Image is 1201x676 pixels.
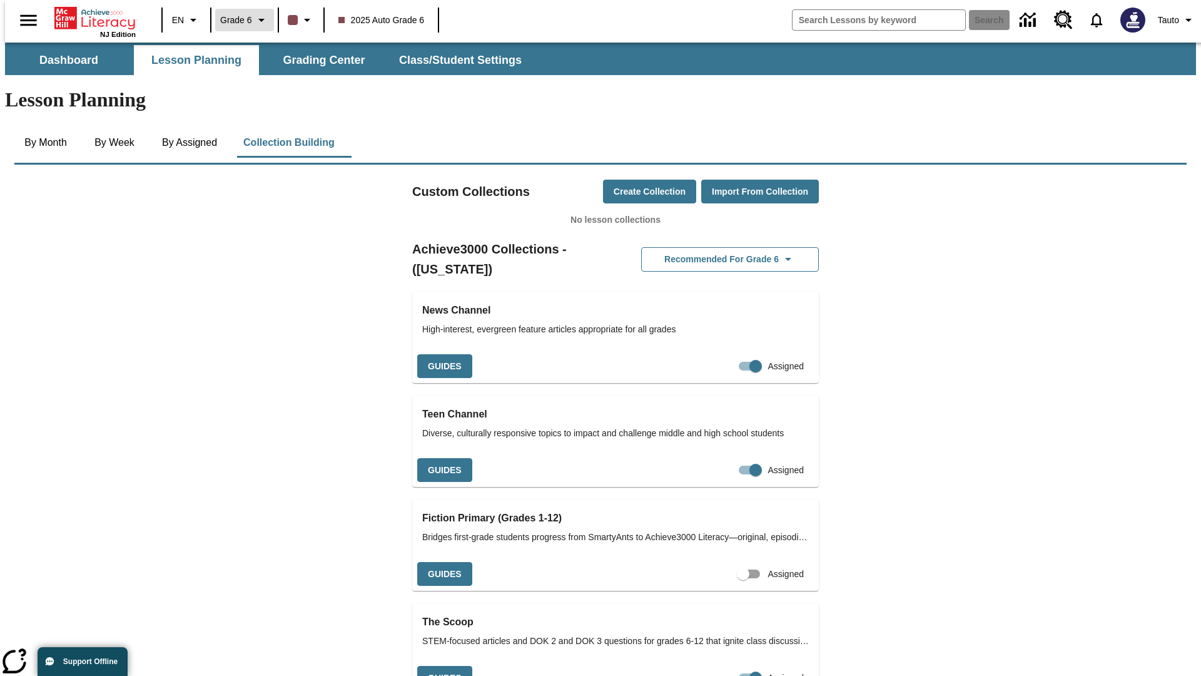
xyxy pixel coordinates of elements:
[417,562,472,586] button: Guides
[422,510,809,527] h3: Fiction Primary (Grades 1-12)
[172,14,184,27] span: EN
[152,128,227,158] button: By Assigned
[100,31,136,38] span: NJ Edition
[134,45,259,75] button: Lesson Planning
[5,43,1196,75] div: SubNavbar
[793,10,965,30] input: search field
[338,14,425,27] span: 2025 Auto Grade 6
[54,6,136,31] a: Home
[768,464,804,477] span: Assigned
[283,9,320,31] button: Class color is dark brown. Change class color
[233,128,345,158] button: Collection Building
[422,323,809,336] span: High-interest, evergreen feature articles appropriate for all grades
[5,88,1196,111] h1: Lesson Planning
[166,9,206,31] button: Language: EN, Select a language
[1120,8,1145,33] img: Avatar
[38,647,128,676] button: Support Offline
[63,657,118,666] span: Support Offline
[6,45,131,75] button: Dashboard
[54,4,136,38] div: Home
[389,45,532,75] button: Class/Student Settings
[1012,3,1046,38] a: Data Center
[220,14,252,27] span: Grade 6
[422,406,809,423] h3: Teen Channel
[422,427,809,440] span: Diverse, culturally responsive topics to impact and challenge middle and high school students
[422,531,809,544] span: Bridges first-grade students progress from SmartyAnts to Achieve3000 Literacy—original, episodic ...
[422,613,809,631] h3: The Scoop
[417,458,472,483] button: Guides
[1153,9,1201,31] button: Profile/Settings
[768,360,804,373] span: Assigned
[417,354,472,379] button: Guides
[603,180,696,204] button: Create Collection
[1158,14,1179,27] span: Tauto
[412,182,530,202] h2: Custom Collections
[422,635,809,648] span: STEM-focused articles and DOK 2 and DOK 3 questions for grades 6-12 that ignite class discussions...
[215,9,274,31] button: Grade: Grade 6, Select a grade
[261,45,387,75] button: Grading Center
[14,128,77,158] button: By Month
[412,213,819,227] p: No lesson collections
[5,45,533,75] div: SubNavbar
[10,2,47,39] button: Open side menu
[701,180,819,204] button: Import from Collection
[768,568,804,581] span: Assigned
[83,128,146,158] button: By Week
[641,247,819,272] button: Recommended for Grade 6
[1080,4,1113,36] a: Notifications
[1046,3,1080,37] a: Resource Center, Will open in new tab
[422,302,809,319] h3: News Channel
[412,239,616,279] h2: Achieve3000 Collections - ([US_STATE])
[1113,4,1153,36] button: Select a new avatar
